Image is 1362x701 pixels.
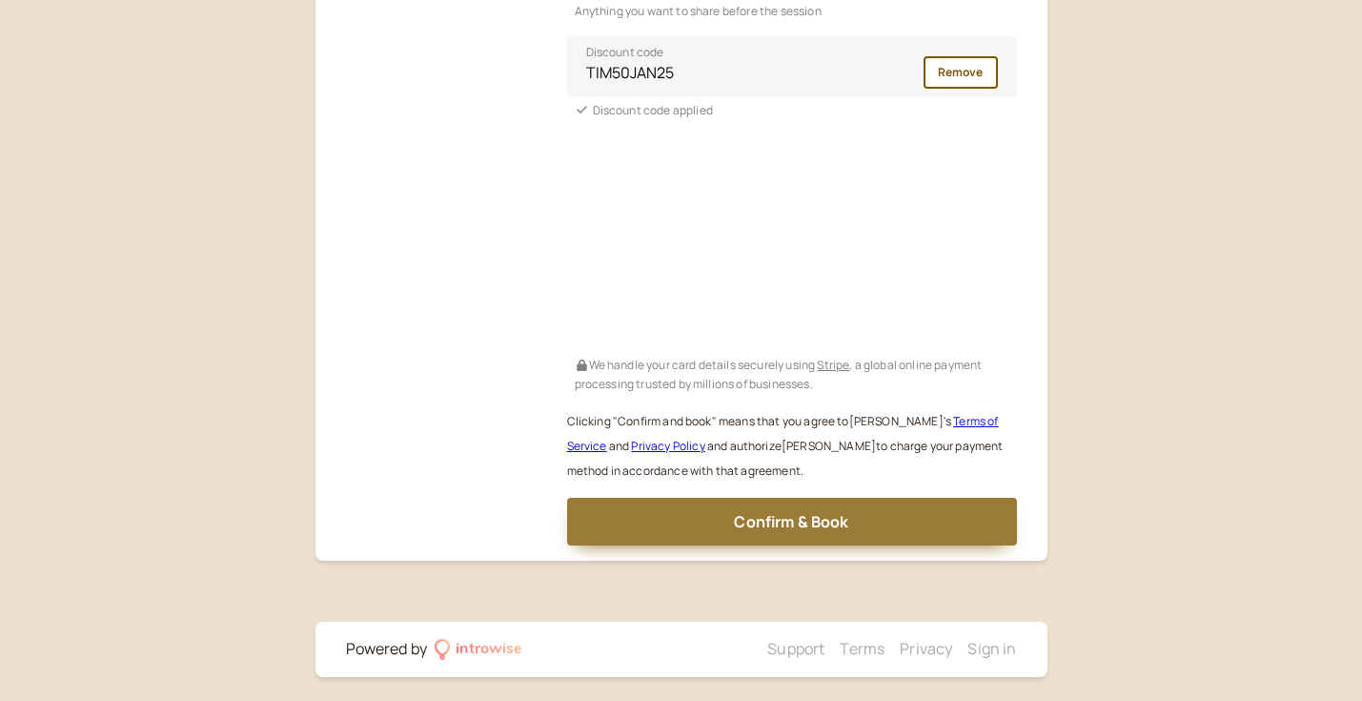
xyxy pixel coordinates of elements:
span: Discount code applied [593,102,713,118]
a: Privacy [900,638,952,659]
a: Stripe [817,357,849,373]
a: Terms [840,638,884,659]
span: Confirm & Book [734,511,848,532]
div: Powered by [346,637,428,662]
a: Terms of Service [567,413,999,454]
span: Discount code [586,43,664,62]
iframe: Secure payment input frame [563,131,1021,352]
a: Sign in [967,638,1016,659]
div: We handle your card details securely using , a global online payment processing trusted by millio... [567,352,1017,393]
a: Privacy Policy [631,438,704,454]
a: introwise [435,637,523,662]
span: Remove [938,64,984,80]
a: Support [767,638,824,659]
button: Remove [924,56,998,89]
button: Confirm & Book [567,498,1017,546]
small: Clicking "Confirm and book" means that you agree to [PERSON_NAME] ' s and and authorize [PERSON_N... [567,413,1004,479]
input: Discount code [567,36,1017,97]
div: introwise [456,637,522,662]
